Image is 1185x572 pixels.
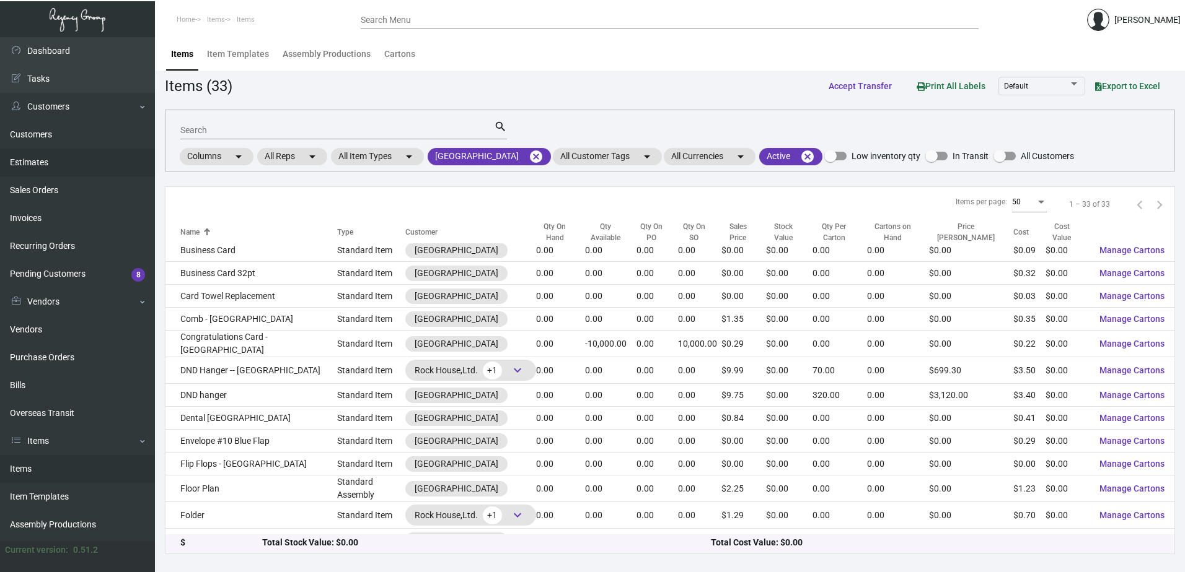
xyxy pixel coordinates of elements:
[165,430,337,453] td: Envelope #10 Blue Flap
[1090,285,1174,307] button: Manage Cartons
[813,239,868,262] td: 0.00
[1013,239,1046,262] td: $0.09
[721,262,766,285] td: $0.00
[1004,82,1028,90] span: Default
[800,149,815,164] mat-icon: cancel
[766,222,813,244] div: Stock Value
[929,331,1013,357] td: $0.00
[956,196,1007,207] div: Items per page:
[813,331,868,357] td: 0.00
[721,430,766,453] td: $0.00
[766,285,813,308] td: $0.00
[207,48,269,61] div: Item Templates
[5,544,68,557] div: Current version:
[867,222,918,244] div: Cartons on Hand
[536,529,585,552] td: 0.00
[415,389,498,402] div: [GEOGRAPHIC_DATA]
[766,262,813,285] td: $0.00
[337,407,405,430] td: Standard Item
[721,308,766,331] td: $1.35
[1130,194,1150,214] button: Previous page
[929,262,1013,285] td: $0.00
[1012,197,1021,206] span: 50
[337,227,405,238] div: Type
[1046,384,1090,407] td: $0.00
[664,148,755,165] mat-chip: All Currencies
[678,262,721,285] td: 0.00
[1013,453,1046,475] td: $0.00
[585,308,637,331] td: 0.00
[402,149,416,164] mat-icon: arrow_drop_down
[1013,430,1046,453] td: $0.29
[529,149,544,164] mat-icon: cancel
[536,430,585,453] td: 0.00
[1099,459,1165,469] span: Manage Cartons
[1013,285,1046,308] td: $0.03
[337,308,405,331] td: Standard Item
[585,357,637,384] td: 0.00
[180,148,253,165] mat-chip: Columns
[536,239,585,262] td: 0.00
[813,529,868,552] td: 1,000.00
[1013,529,1046,552] td: $0.47
[637,308,677,331] td: 0.00
[1046,357,1090,384] td: $0.00
[553,148,662,165] mat-chip: All Customer Tags
[637,502,677,529] td: 0.00
[721,331,766,357] td: $0.29
[1099,291,1165,301] span: Manage Cartons
[585,453,637,475] td: 0.00
[929,529,1013,552] td: $980.00
[867,502,929,529] td: 0.00
[678,285,721,308] td: 0.00
[337,262,405,285] td: Standard Item
[1099,268,1165,278] span: Manage Cartons
[637,529,677,552] td: 0.00
[165,529,337,552] td: Key Card - [GEOGRAPHIC_DATA]
[415,412,498,425] div: [GEOGRAPHIC_DATA]
[585,384,637,407] td: 0.00
[766,430,813,453] td: $0.00
[1099,339,1165,349] span: Manage Cartons
[766,222,801,244] div: Stock Value
[1046,222,1078,244] div: Cost Value
[1046,502,1090,529] td: $0.00
[1013,227,1046,238] div: Cost
[637,407,677,430] td: 0.00
[1021,149,1074,163] span: All Customers
[1046,475,1090,502] td: $0.00
[536,222,585,244] div: Qty On Hand
[165,75,232,97] div: Items (33)
[165,262,337,285] td: Business Card 32pt
[337,384,405,407] td: Standard Item
[721,357,766,384] td: $9.99
[867,285,929,308] td: 0.00
[678,222,710,244] div: Qty On SO
[637,285,677,308] td: 0.00
[405,222,536,245] th: Customer
[766,331,813,357] td: $0.00
[637,453,677,475] td: 0.00
[867,222,929,244] div: Cartons on Hand
[337,529,405,552] td: Standard Item
[1090,529,1174,551] button: Manage Cartons
[165,453,337,475] td: Flip Flops - [GEOGRAPHIC_DATA]
[813,262,868,285] td: 0.00
[257,148,327,165] mat-chip: All Reps
[1046,407,1090,430] td: $0.00
[1046,285,1090,308] td: $0.00
[305,149,320,164] mat-icon: arrow_drop_down
[415,313,498,326] div: [GEOGRAPHIC_DATA]
[678,529,721,552] td: 0.00
[1099,314,1165,324] span: Manage Cartons
[929,222,1002,244] div: Price [PERSON_NAME]
[1099,365,1165,375] span: Manage Cartons
[1013,262,1046,285] td: $0.32
[766,239,813,262] td: $0.00
[637,331,677,357] td: 0.00
[813,222,857,244] div: Qty Per Carton
[331,148,424,165] mat-chip: All Item Types
[337,502,405,529] td: Standard Item
[929,453,1013,475] td: $0.00
[852,149,920,163] span: Low inventory qty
